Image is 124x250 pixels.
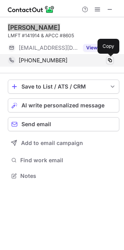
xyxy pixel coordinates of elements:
button: Reveal Button [83,44,114,52]
span: Send email [21,121,51,127]
span: [EMAIL_ADDRESS][DOMAIN_NAME] [19,44,78,51]
div: LMFT #141914 & APCC #8605 [8,32,119,39]
button: Add to email campaign [8,136,119,150]
span: Add to email campaign [21,140,83,146]
div: [PERSON_NAME] [8,24,60,31]
button: Find work email [8,155,119,166]
div: Save to List / ATS / CRM [21,83,106,90]
span: Find work email [20,157,116,164]
button: Notes [8,170,119,181]
button: AI write personalized message [8,98,119,112]
span: AI write personalized message [21,102,105,109]
button: save-profile-one-click [8,80,119,94]
span: Notes [20,172,116,179]
button: Send email [8,117,119,131]
span: [PHONE_NUMBER] [19,57,67,64]
img: ContactOut v5.3.10 [8,5,55,14]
